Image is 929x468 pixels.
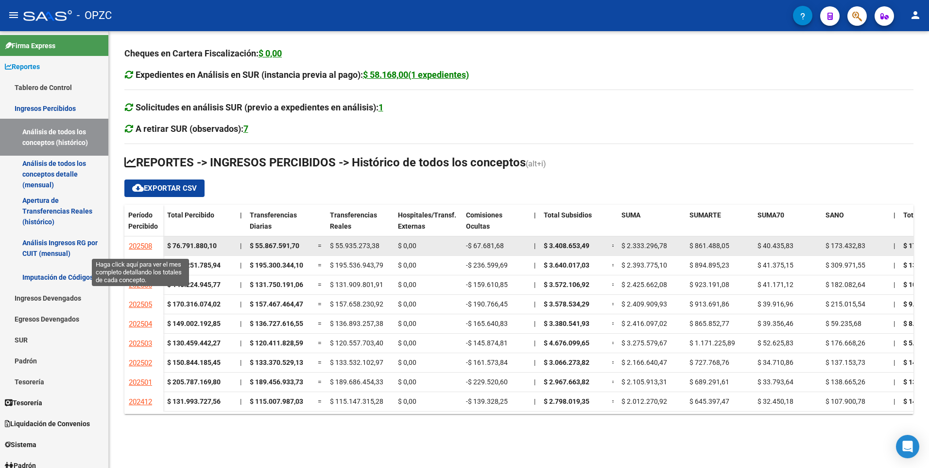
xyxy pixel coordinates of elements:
span: = [612,242,616,250]
span: $ 913.691,86 [689,300,729,308]
span: 202503 [129,339,152,348]
span: $ 3.066.273,82 [544,359,589,366]
span: 202501 [129,378,152,387]
span: $ 0,00 [398,320,416,327]
span: Total Percibido [167,211,214,219]
span: $ 2.166.640,47 [621,359,667,366]
span: | [894,211,895,219]
span: 202507 [129,261,152,270]
span: $ 137.153,73 [826,359,865,366]
span: SUMA70 [757,211,784,219]
span: $ 115.007.987,03 [250,397,303,405]
span: = [318,339,322,347]
span: -$ 236.599,69 [466,261,508,269]
span: $ 0,00 [398,359,416,366]
span: $ 3.380.541,93 [544,320,589,327]
datatable-header-cell: | [530,205,540,246]
datatable-header-cell: Período Percibido [124,205,163,246]
span: $ 52.625,83 [757,339,793,347]
span: = [612,339,616,347]
span: $ 189.456.933,73 [250,378,303,386]
span: = [612,397,616,405]
span: | [240,320,241,327]
span: $ 861.488,05 [689,242,729,250]
span: | [894,261,895,269]
span: $ 923.191,08 [689,281,729,288]
span: | [240,378,241,386]
span: | [240,211,242,219]
span: - OPZC [77,5,112,26]
span: | [240,359,241,366]
span: 202508 [129,242,152,251]
span: | [534,261,535,269]
span: $ 131.750.191,06 [250,281,303,288]
span: -$ 67.681,68 [466,242,504,250]
span: = [318,242,322,250]
span: $ 0,00 [398,261,416,269]
span: = [318,281,322,288]
span: $ 41.375,15 [757,261,793,269]
datatable-header-cell: Comisiones Ocultas [462,205,530,246]
strong: A retirar SUR (observados): [136,124,248,134]
span: $ 120.557.703,40 [330,339,383,347]
span: -$ 229.520,60 [466,378,508,386]
span: | [534,242,535,250]
datatable-header-cell: Transferencias Diarias [246,205,314,246]
span: $ 34.710,86 [757,359,793,366]
strong: Cheques en Cartera Fiscalización: [124,48,282,58]
strong: $ 131.993.727,56 [167,397,221,405]
span: $ 0,00 [398,300,416,308]
span: | [240,339,241,347]
span: Exportar CSV [132,184,197,193]
span: $ 176.668,26 [826,339,865,347]
span: $ 120.411.828,59 [250,339,303,347]
mat-icon: menu [8,9,19,21]
span: $ 131.909.801,91 [330,281,383,288]
datatable-header-cell: SANO [822,205,890,246]
span: $ 115.147.315,28 [330,397,383,405]
span: | [894,359,895,366]
span: Total Subsidios [544,211,592,219]
span: $ 2.967.663,82 [544,378,589,386]
span: $ 2.798.019,35 [544,397,589,405]
span: $ 309.971,55 [826,261,865,269]
span: $ 2.416.097,02 [621,320,667,327]
span: $ 41.171,12 [757,281,793,288]
span: = [318,261,322,269]
span: SUMA [621,211,640,219]
span: | [240,242,241,250]
span: $ 2.409.909,93 [621,300,667,308]
span: Tesorería [5,397,42,408]
span: $ 32.450,18 [757,397,793,405]
span: = [318,397,322,405]
span: $ 133.532.102,97 [330,359,383,366]
span: $ 0,00 [398,397,416,405]
span: | [240,261,241,269]
span: = [612,320,616,327]
span: 202502 [129,359,152,367]
div: Open Intercom Messenger [896,435,919,458]
div: $ 0,00 [258,47,282,60]
strong: Expedientes en Análisis en SUR (instancia previa al pago): [136,70,469,80]
strong: $ 146.224.945,77 [167,281,221,288]
span: $ 3.578.534,29 [544,300,589,308]
span: $ 3.640.017,03 [544,261,589,269]
datatable-header-cell: Hospitales/Transf. Externas [394,205,462,246]
span: $ 182.082,64 [826,281,865,288]
span: Hospitales/Transf. Externas [398,211,456,230]
span: | [894,320,895,327]
div: 1 [378,101,383,114]
span: $ 3.408.653,49 [544,242,589,250]
span: | [240,300,241,308]
span: | [534,211,536,219]
strong: Solicitudes en análisis SUR (previo a expedientes en análisis): [136,102,383,112]
span: Reportes [5,61,40,72]
strong: $ 150.844.185,45 [167,359,221,366]
span: | [894,242,895,250]
span: = [318,359,322,366]
span: $ 2.425.662,08 [621,281,667,288]
mat-icon: cloud_download [132,182,144,194]
span: $ 39.916,96 [757,300,793,308]
span: = [612,281,616,288]
span: = [318,378,322,386]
